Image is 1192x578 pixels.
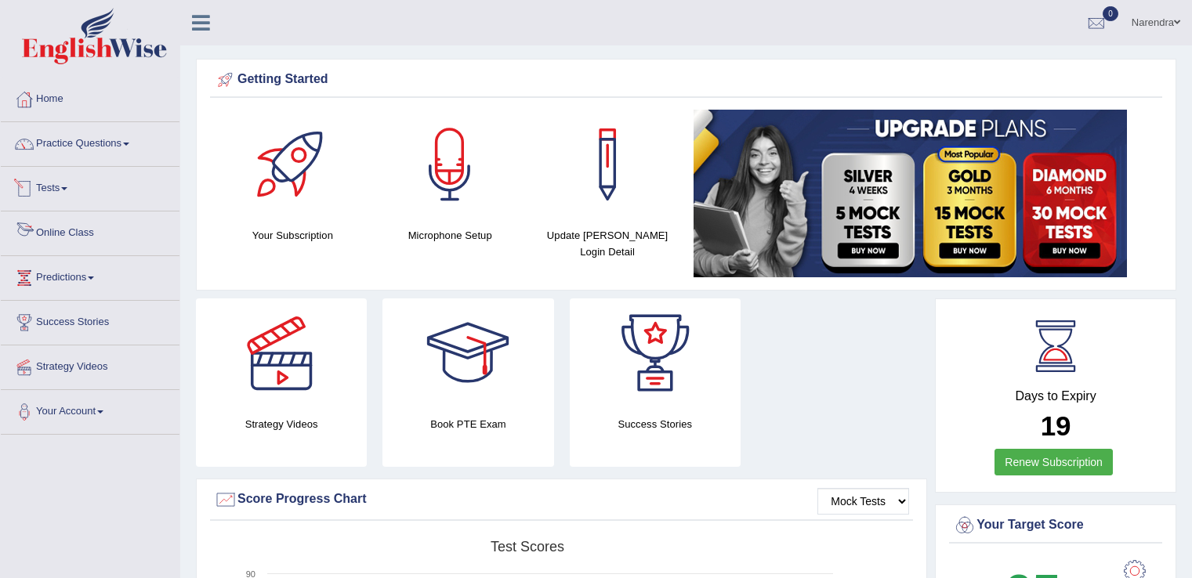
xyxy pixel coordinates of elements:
a: Renew Subscription [995,449,1113,475]
a: Predictions [1,256,179,295]
a: Your Account [1,390,179,429]
img: small5.jpg [694,110,1127,277]
a: Home [1,78,179,117]
h4: Days to Expiry [953,389,1158,403]
div: Score Progress Chart [214,488,909,511]
h4: Your Subscription [222,227,364,244]
h4: Book PTE Exam [382,416,553,432]
div: Your Target Score [953,514,1158,537]
tspan: Test scores [491,539,564,555]
a: Success Stories [1,301,179,340]
h4: Microphone Setup [379,227,521,244]
h4: Success Stories [570,416,741,432]
h4: Strategy Videos [196,416,367,432]
a: Practice Questions [1,122,179,161]
span: 0 [1103,6,1118,21]
div: Getting Started [214,68,1158,92]
h4: Update [PERSON_NAME] Login Detail [537,227,679,260]
a: Online Class [1,211,179,251]
b: 19 [1041,410,1071,441]
a: Tests [1,167,179,206]
a: Strategy Videos [1,345,179,385]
